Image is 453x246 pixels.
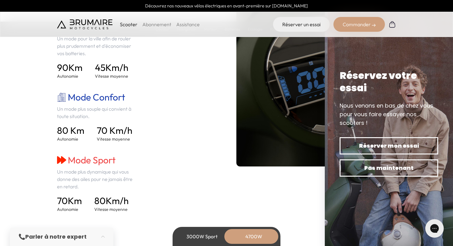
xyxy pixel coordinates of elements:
[97,125,132,136] h4: 70 Km/h
[94,195,129,206] h4: Km/h
[57,125,84,136] h4: 80 Km
[57,92,137,103] h3: Mode Confort
[57,168,137,190] p: Un mode plus dynamique qui vous donne des ailes pour ne jamais être en retard.
[57,195,68,207] span: 70
[57,154,137,166] h3: Mode Sport
[177,229,226,244] div: 3000W Sport
[57,19,112,29] img: Brumaire Motocycles
[176,21,200,27] a: Assistance
[422,217,447,240] iframe: Gorgias live chat messenger
[142,21,171,27] a: Abonnement
[94,206,129,212] p: Vitesse moyenne
[94,195,106,207] span: 80
[229,229,278,244] div: 4700W
[97,136,132,142] p: Vitesse moyenne
[57,62,83,73] h4: Km
[57,92,66,102] img: mode-city.png
[57,73,83,79] p: Autonomie
[57,195,82,206] h4: Km
[120,21,137,28] p: Scooter
[57,35,137,57] p: Un mode pour la ville afin de rouler plus prudemment et d'économiser vos batteries.
[273,17,330,32] a: Réserver un essai
[57,105,137,120] p: Un mode plus souple qui convient à toute situation.
[57,136,84,142] p: Autonomie
[57,206,82,212] p: Autonomie
[57,155,66,165] img: mode-sport.png
[389,21,396,28] img: Panier
[95,73,128,79] p: Vitesse moyenne
[372,23,376,27] img: right-arrow-2.png
[95,62,128,73] h4: Km/h
[95,62,105,73] span: 45
[333,17,385,32] div: Commander
[57,62,68,73] span: 90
